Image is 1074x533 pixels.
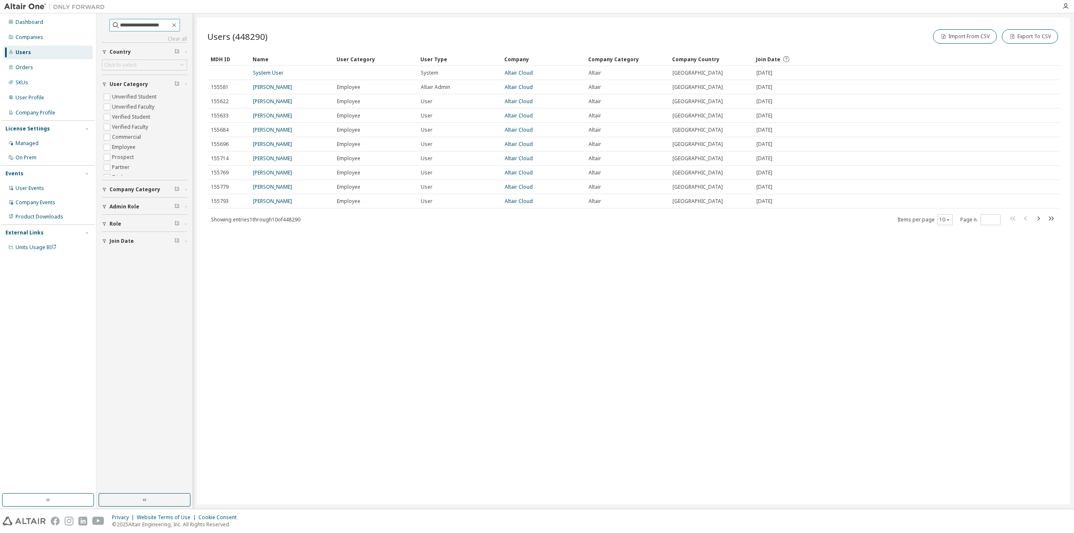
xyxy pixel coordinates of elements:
[421,98,433,105] span: User
[16,140,39,147] div: Managed
[253,126,292,133] a: [PERSON_NAME]
[589,98,601,105] span: Altair
[421,169,433,176] span: User
[673,141,723,148] span: [GEOGRAPHIC_DATA]
[673,127,723,133] span: [GEOGRAPHIC_DATA]
[253,198,292,205] a: [PERSON_NAME]
[505,183,533,190] a: Altair Cloud
[337,155,360,162] span: Employee
[102,180,187,199] button: Company Category
[207,31,268,42] span: Users (448290)
[112,162,131,172] label: Partner
[960,214,1001,225] span: Page n.
[589,184,601,190] span: Altair
[211,98,229,105] span: 155622
[5,170,23,177] div: Events
[421,127,433,133] span: User
[211,127,229,133] span: 155684
[253,52,330,66] div: Name
[505,98,533,105] a: Altair Cloud
[756,98,772,105] span: [DATE]
[505,198,533,205] a: Altair Cloud
[505,140,533,148] a: Altair Cloud
[4,3,109,11] img: Altair One
[421,84,450,91] span: Altair Admin
[589,70,601,76] span: Altair
[211,155,229,162] span: 155714
[505,155,533,162] a: Altair Cloud
[756,70,772,76] span: [DATE]
[672,52,749,66] div: Company Country
[175,203,180,210] span: Clear filter
[3,517,46,525] img: altair_logo.svg
[673,70,723,76] span: [GEOGRAPHIC_DATA]
[756,184,772,190] span: [DATE]
[211,169,229,176] span: 155769
[1002,29,1058,44] button: Export To CSV
[109,81,148,88] span: User Category
[16,154,36,161] div: On Prem
[112,112,152,122] label: Verified Student
[673,184,723,190] span: [GEOGRAPHIC_DATA]
[112,521,242,528] p: © 2025 Altair Engineering, Inc. All Rights Reserved.
[897,214,953,225] span: Items per page
[939,216,951,223] button: 10
[756,112,772,119] span: [DATE]
[175,186,180,193] span: Clear filter
[78,517,87,525] img: linkedin.svg
[175,49,180,55] span: Clear filter
[112,92,158,102] label: Unverified Student
[337,98,360,105] span: Employee
[104,62,137,68] div: Click to select
[102,60,187,70] div: Click to select
[137,514,198,521] div: Website Terms of Use
[16,109,55,116] div: Company Profile
[253,183,292,190] a: [PERSON_NAME]
[336,52,414,66] div: User Category
[673,155,723,162] span: [GEOGRAPHIC_DATA]
[421,184,433,190] span: User
[505,112,533,119] a: Altair Cloud
[756,155,772,162] span: [DATE]
[589,141,601,148] span: Altair
[589,169,601,176] span: Altair
[112,132,143,142] label: Commercial
[16,34,43,41] div: Companies
[337,127,360,133] span: Employee
[420,52,498,66] div: User Type
[673,98,723,105] span: [GEOGRAPHIC_DATA]
[16,244,57,251] span: Units Usage BI
[16,64,33,71] div: Orders
[112,142,137,152] label: Employee
[16,94,44,101] div: User Profile
[112,514,137,521] div: Privacy
[589,84,601,91] span: Altair
[112,122,150,132] label: Verified Faculty
[112,102,156,112] label: Unverified Faculty
[211,112,229,119] span: 155633
[756,198,772,205] span: [DATE]
[337,112,360,119] span: Employee
[505,69,533,76] a: Altair Cloud
[782,55,790,63] svg: Date when the user was first added or directly signed up. If the user was deleted and later re-ad...
[175,221,180,227] span: Clear filter
[109,49,131,55] span: Country
[589,198,601,205] span: Altair
[337,169,360,176] span: Employee
[198,514,242,521] div: Cookie Consent
[5,229,44,236] div: External Links
[933,29,997,44] button: Import From CSV
[109,186,160,193] span: Company Category
[756,127,772,133] span: [DATE]
[337,184,360,190] span: Employee
[421,112,433,119] span: User
[505,126,533,133] a: Altair Cloud
[16,199,55,206] div: Company Events
[673,198,723,205] span: [GEOGRAPHIC_DATA]
[211,141,229,148] span: 155696
[65,517,73,525] img: instagram.svg
[504,52,581,66] div: Company
[175,81,180,88] span: Clear filter
[673,84,723,91] span: [GEOGRAPHIC_DATA]
[102,75,187,94] button: User Category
